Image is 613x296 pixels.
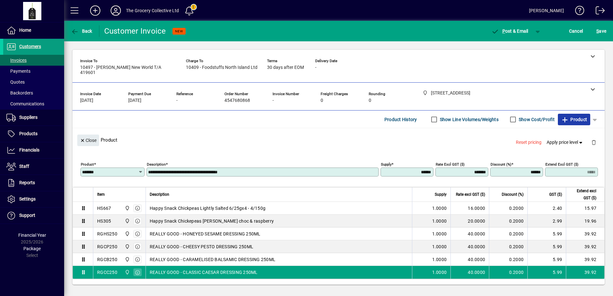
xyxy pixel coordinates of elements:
[6,69,30,74] span: Payments
[123,230,130,237] span: 4/75 Apollo Drive
[527,215,566,227] td: 2.99
[3,175,64,191] a: Reports
[77,135,99,146] button: Close
[321,98,323,103] span: 0
[3,126,64,142] a: Products
[586,139,601,145] app-page-header-button: Delete
[489,253,527,266] td: 0.2000
[123,243,130,250] span: 4/75 Apollo Drive
[19,164,29,169] span: Staff
[176,98,178,103] span: -
[491,162,511,167] mat-label: Discount (%)
[489,215,527,227] td: 0.2000
[570,1,584,22] a: Knowledge Base
[80,65,176,75] span: 10497 - [PERSON_NAME] New World T/A 419601
[586,135,601,150] button: Delete
[23,246,41,251] span: Package
[596,29,599,34] span: S
[3,142,64,158] a: Financials
[527,253,566,266] td: 5.99
[570,187,596,201] span: Extend excl GST ($)
[566,266,604,279] td: 39.92
[97,243,117,250] div: RGCP250
[569,26,583,36] span: Cancel
[432,231,447,237] span: 1.0000
[432,218,447,224] span: 1.0000
[123,269,130,276] span: 4/75 Apollo Drive
[19,196,36,201] span: Settings
[97,191,105,198] span: Item
[527,240,566,253] td: 5.99
[150,243,253,250] span: REALLY GOOD - CHEESY PESTO DRESSING 250ML
[18,233,46,238] span: Financial Year
[489,202,527,215] td: 0.2000
[529,5,564,16] div: [PERSON_NAME]
[3,22,64,38] a: Home
[3,110,64,126] a: Suppliers
[436,162,465,167] mat-label: Rate excl GST ($)
[315,65,316,70] span: -
[85,5,105,16] button: Add
[19,28,31,33] span: Home
[566,227,604,240] td: 39.92
[545,162,578,167] mat-label: Extend excl GST ($)
[513,137,544,148] button: Reset pricing
[3,66,64,77] a: Payments
[384,114,417,125] span: Product History
[455,231,485,237] div: 40.0000
[455,243,485,250] div: 40.0000
[516,139,542,146] span: Reset pricing
[3,98,64,109] a: Communications
[147,162,166,167] mat-label: Description
[561,114,587,125] span: Product
[3,191,64,207] a: Settings
[72,128,605,152] div: Product
[488,25,532,37] button: Post & Email
[455,269,485,275] div: 40.0000
[558,114,590,125] button: Product
[80,98,93,103] span: [DATE]
[150,269,258,275] span: REALLY GOOD - CLASSIC CAESAR DRESSING 250ML
[76,137,101,143] app-page-header-button: Close
[19,44,41,49] span: Customers
[69,25,94,37] button: Back
[175,29,183,33] span: NEW
[489,240,527,253] td: 0.2000
[97,269,117,275] div: RGCC250
[549,191,562,198] span: GST ($)
[123,256,130,263] span: 4/75 Apollo Drive
[489,227,527,240] td: 0.2000
[527,227,566,240] td: 5.99
[432,243,447,250] span: 1.0000
[97,231,117,237] div: RGHS250
[97,218,111,224] div: HS305
[547,139,584,146] span: Apply price level
[432,256,447,263] span: 1.0000
[527,266,566,279] td: 5.99
[80,135,97,146] span: Close
[456,191,485,198] span: Rate excl GST ($)
[128,98,141,103] span: [DATE]
[455,218,485,224] div: 20.0000
[81,162,94,167] mat-label: Product
[64,25,99,37] app-page-header-button: Back
[544,137,586,148] button: Apply price level
[502,29,505,34] span: P
[224,98,250,103] span: 4547680868
[150,256,275,263] span: REALLY GOOD - CARAMELISED BALSAMIC DRESSING 250ML
[439,116,499,123] label: Show Line Volumes/Weights
[432,269,447,275] span: 1.0000
[123,218,130,225] span: 4/75 Apollo Drive
[491,29,528,34] span: ost & Email
[150,218,274,224] span: Happy Snack Chickepeas [PERSON_NAME] choc & raspberry
[6,101,44,106] span: Communications
[273,98,274,103] span: -
[267,65,304,70] span: 30 days after EOM
[591,1,605,22] a: Logout
[455,205,485,211] div: 16.0000
[6,79,25,85] span: Quotes
[3,208,64,224] a: Support
[596,26,606,36] span: ave
[432,205,447,211] span: 1.0000
[71,29,92,34] span: Back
